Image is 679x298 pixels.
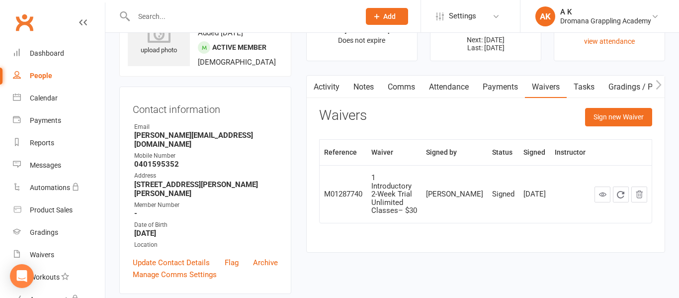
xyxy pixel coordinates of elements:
div: Waivers [30,251,54,259]
p: Next: [DATE] Last: [DATE] [439,36,532,52]
a: Notes [346,76,381,99]
span: Active member [212,43,266,51]
strong: [DATE] [134,229,278,238]
th: Signed by [422,140,488,165]
div: Messages [30,161,61,169]
span: Does not expire [338,36,385,44]
div: People [30,72,52,80]
a: Flag [225,257,239,269]
div: Dashboard [30,49,64,57]
div: Member Number [134,200,278,210]
strong: 0401595352 [134,160,278,169]
th: Instructor [550,140,590,165]
a: Update Contact Details [133,257,210,269]
div: Automations [30,184,70,192]
h3: Waivers [319,108,367,123]
div: Product Sales [30,206,73,214]
th: Status [488,140,519,165]
time: Added [DATE] [198,28,243,37]
div: Payments [30,116,61,124]
button: Add [366,8,408,25]
th: Waiver [367,140,422,165]
a: Attendance [422,76,476,99]
div: Workouts [30,273,60,281]
a: Tasks [567,76,601,99]
div: 1 Introductory 2-Week Trial Unlimited Classes– $30 [371,174,417,215]
div: Gradings [30,228,58,236]
strong: [PERSON_NAME][EMAIL_ADDRESS][DOMAIN_NAME] [134,131,278,149]
a: Manage Comms Settings [133,269,217,281]
div: A K [560,7,651,16]
a: Automations [13,177,105,199]
a: Dashboard [13,42,105,65]
div: M01287740 [324,190,362,199]
div: Date of Birth [134,220,278,230]
h3: Contact information [133,100,278,115]
div: Calendar [30,94,58,102]
a: Gradings [13,221,105,244]
a: People [13,65,105,87]
a: Reports [13,132,105,154]
input: Search... [131,9,353,23]
a: view attendance [584,37,635,45]
th: Signed [519,140,550,165]
a: Payments [13,109,105,132]
a: Comms [381,76,422,99]
span: Add [383,12,396,20]
a: Messages [13,154,105,177]
strong: [STREET_ADDRESS][PERSON_NAME][PERSON_NAME] [134,180,278,198]
div: [PERSON_NAME] [426,190,483,199]
a: Waivers [525,76,567,99]
a: Payments [476,76,525,99]
a: Workouts [13,266,105,289]
a: Waivers [13,244,105,266]
div: $0.00 [439,23,532,33]
span: [DEMOGRAPHIC_DATA] [198,58,276,67]
a: Calendar [13,87,105,109]
div: upload photo [128,23,190,56]
div: Open Intercom Messenger [10,264,34,288]
a: Activity [307,76,346,99]
div: Dromana Grappling Academy [560,16,651,25]
span: Settings [449,5,476,27]
th: Reference [320,140,367,165]
div: Mobile Number [134,151,278,161]
div: [DATE] [523,190,546,199]
div: Never [563,23,656,33]
button: Sign new Waiver [585,108,652,126]
div: Location [134,240,278,250]
div: Reports [30,139,54,147]
a: Product Sales [13,199,105,221]
div: Email [134,122,278,132]
a: Clubworx [12,10,37,35]
div: AK [535,6,555,26]
div: Address [134,171,278,181]
strong: - [134,209,278,218]
div: Signed [492,190,514,199]
a: Archive [253,257,278,269]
